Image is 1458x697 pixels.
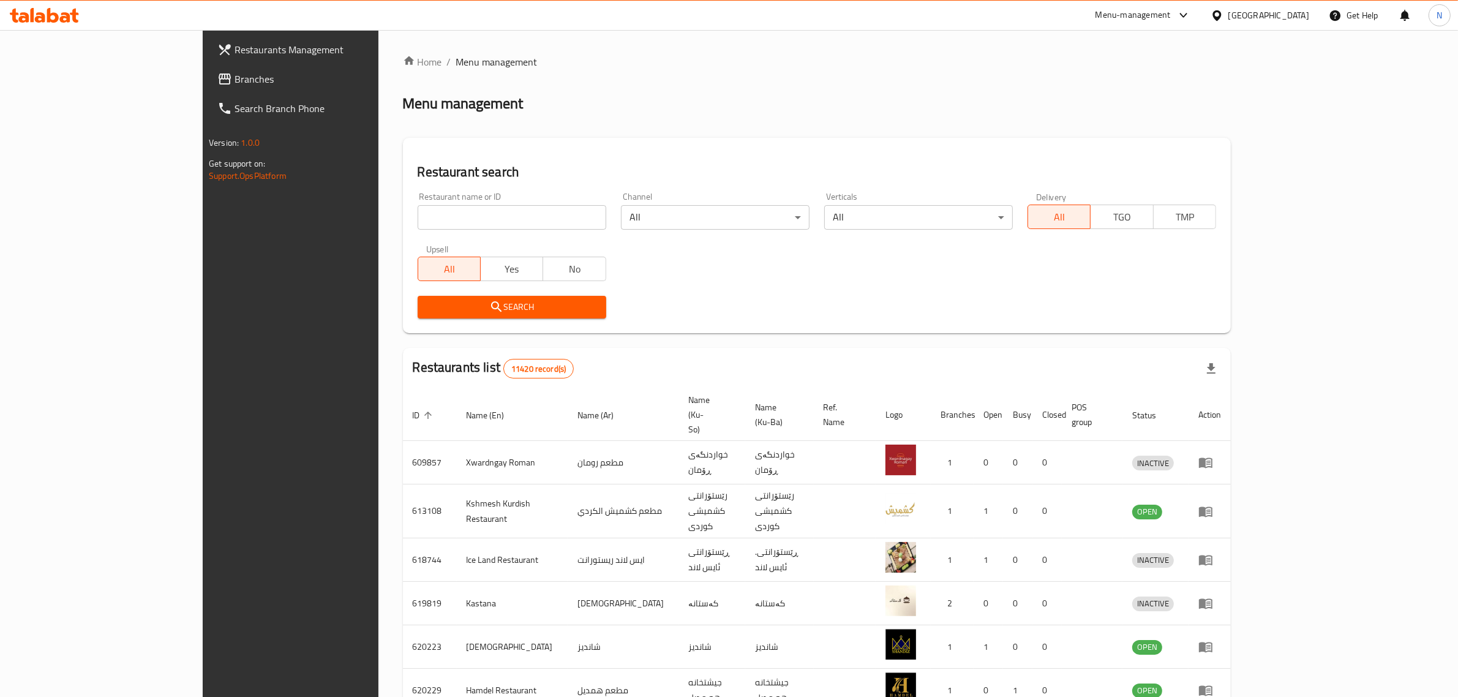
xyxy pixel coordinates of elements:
[755,400,799,429] span: Name (Ku-Ba)
[931,389,974,441] th: Branches
[457,625,568,669] td: [DEMOGRAPHIC_DATA]
[467,408,520,423] span: Name (En)
[885,586,916,616] img: Kastana
[1032,484,1062,538] td: 0
[745,441,814,484] td: خواردنگەی ڕۆمان
[209,135,239,151] span: Version:
[568,538,678,582] td: ايس لاند ريستورانت
[1003,582,1032,625] td: 0
[1437,9,1442,22] span: N
[885,629,916,660] img: Shandiz
[1032,582,1062,625] td: 0
[931,484,974,538] td: 1
[1198,504,1221,519] div: Menu
[931,582,974,625] td: 2
[885,494,916,524] img: Kshmesh Kurdish Restaurant
[1003,441,1032,484] td: 0
[1153,205,1216,229] button: TMP
[403,55,1231,69] nav: breadcrumb
[1132,640,1162,655] div: OPEN
[504,363,573,375] span: 11420 record(s)
[1198,455,1221,470] div: Menu
[678,625,745,669] td: شانديز
[1228,9,1309,22] div: [GEOGRAPHIC_DATA]
[1132,597,1174,611] span: INACTIVE
[745,484,814,538] td: رێستۆرانتی کشمیشى كوردى
[974,625,1003,669] td: 1
[974,389,1003,441] th: Open
[1032,538,1062,582] td: 0
[1132,553,1174,568] div: INACTIVE
[1198,596,1221,611] div: Menu
[974,484,1003,538] td: 1
[480,257,543,281] button: Yes
[418,163,1216,181] h2: Restaurant search
[1198,639,1221,654] div: Menu
[1095,8,1171,23] div: Menu-management
[745,582,814,625] td: کەستانە
[209,168,287,184] a: Support.OpsPlatform
[577,408,629,423] span: Name (Ar)
[885,542,916,573] img: Ice Land Restaurant
[885,445,916,475] img: Xwardngay Roman
[1072,400,1108,429] span: POS group
[876,389,931,441] th: Logo
[418,257,481,281] button: All
[457,441,568,484] td: Xwardngay Roman
[1032,441,1062,484] td: 0
[678,582,745,625] td: کەستانە
[1159,208,1211,226] span: TMP
[974,538,1003,582] td: 1
[1028,205,1091,229] button: All
[235,72,437,86] span: Branches
[568,484,678,538] td: مطعم كشميش الكردي
[456,55,538,69] span: Menu management
[824,205,1013,230] div: All
[931,441,974,484] td: 1
[568,582,678,625] td: [DEMOGRAPHIC_DATA]
[678,441,745,484] td: خواردنگەی ڕۆمان
[568,441,678,484] td: مطعم رومان
[1003,484,1032,538] td: 0
[1132,408,1172,423] span: Status
[931,538,974,582] td: 1
[1197,354,1226,383] div: Export file
[457,582,568,625] td: Kastana
[413,408,436,423] span: ID
[503,359,574,379] div: Total records count
[1132,456,1174,470] span: INACTIVE
[543,257,606,281] button: No
[1095,208,1148,226] span: TGO
[1003,389,1032,441] th: Busy
[423,260,476,278] span: All
[1003,538,1032,582] td: 0
[678,538,745,582] td: ڕێستۆرانتی ئایس لاند
[678,484,745,538] td: رێستۆرانتی کشمیشى كوردى
[1032,625,1062,669] td: 0
[1198,552,1221,567] div: Menu
[974,582,1003,625] td: 0
[209,156,265,171] span: Get support on:
[403,94,524,113] h2: Menu management
[235,42,437,57] span: Restaurants Management
[1033,208,1086,226] span: All
[1132,505,1162,519] span: OPEN
[426,244,449,253] label: Upsell
[413,358,574,379] h2: Restaurants list
[974,441,1003,484] td: 0
[1132,553,1174,567] span: INACTIVE
[241,135,260,151] span: 1.0.0
[1189,389,1231,441] th: Action
[486,260,538,278] span: Yes
[688,393,731,437] span: Name (Ku-So)
[447,55,451,69] li: /
[621,205,810,230] div: All
[1036,192,1067,201] label: Delivery
[568,625,678,669] td: شانديز
[824,400,861,429] span: Ref. Name
[418,296,606,318] button: Search
[548,260,601,278] span: No
[457,538,568,582] td: Ice Land Restaurant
